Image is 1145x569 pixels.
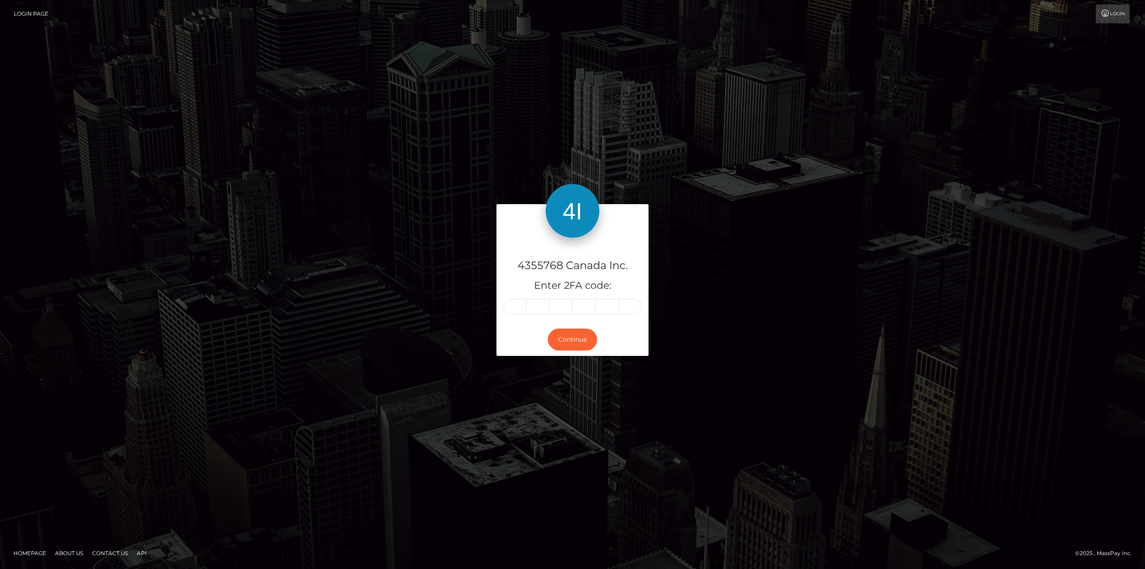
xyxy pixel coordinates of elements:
a: Homepage [10,546,50,560]
h5: Enter 2FA code: [503,279,642,293]
a: About Us [51,546,87,560]
a: Login [1096,4,1130,23]
button: Continue [548,329,597,351]
a: Login Page [14,4,48,23]
div: © 2025 , MassPay Inc. [1075,548,1138,558]
a: API [133,546,150,560]
h4: 4355768 Canada Inc. [503,258,642,274]
img: 4355768 Canada Inc. [546,184,599,238]
a: Contact Us [89,546,131,560]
